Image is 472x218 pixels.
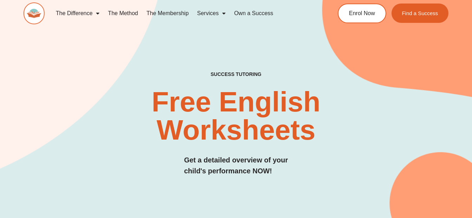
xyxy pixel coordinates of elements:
a: Enrol Now [338,4,386,23]
a: The Membership [142,5,193,21]
a: Services [193,5,230,21]
h2: Free English Worksheets​ [96,88,376,144]
h3: Get a detailed overview of your child's performance NOW! [184,155,288,177]
a: The Method [104,5,142,21]
span: Find a Success [402,11,438,16]
a: Own a Success [230,5,277,21]
span: Enrol Now [349,11,375,16]
h4: SUCCESS TUTORING​ [173,71,299,77]
a: The Difference [52,5,104,21]
a: Find a Success [391,4,448,23]
nav: Menu [52,5,313,21]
